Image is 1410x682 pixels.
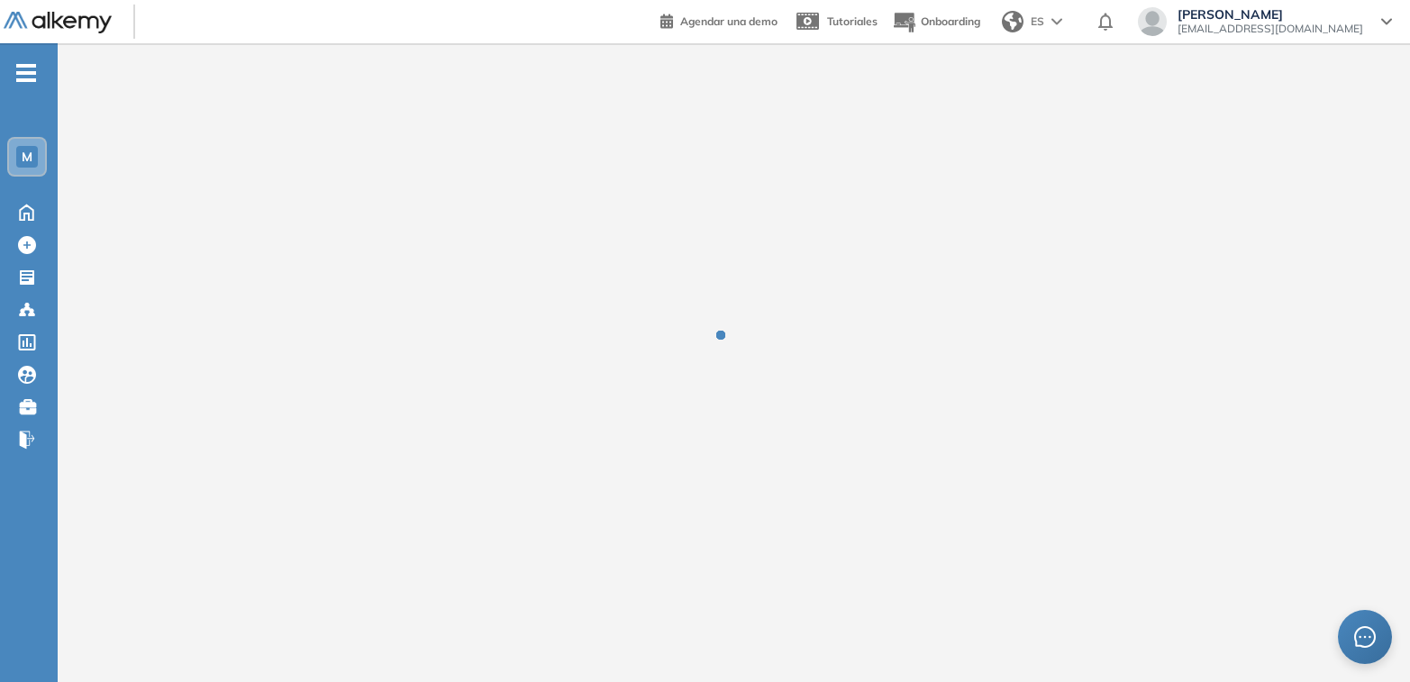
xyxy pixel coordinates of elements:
[1178,7,1363,22] span: [PERSON_NAME]
[827,14,878,28] span: Tutoriales
[660,9,778,31] a: Agendar una demo
[921,14,980,28] span: Onboarding
[1051,18,1062,25] img: arrow
[892,3,980,41] button: Onboarding
[1354,626,1376,648] span: message
[16,71,36,75] i: -
[1002,11,1023,32] img: world
[1178,22,1363,36] span: [EMAIL_ADDRESS][DOMAIN_NAME]
[22,150,32,164] span: M
[4,12,112,34] img: Logo
[1031,14,1044,30] span: ES
[680,14,778,28] span: Agendar una demo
